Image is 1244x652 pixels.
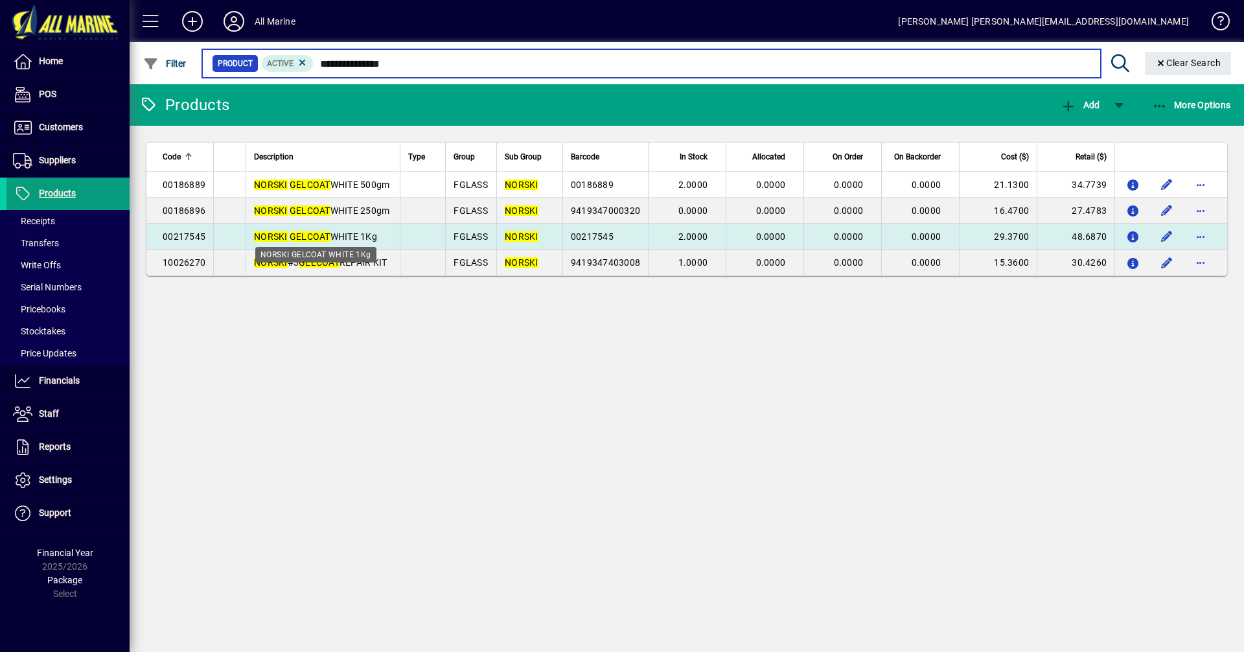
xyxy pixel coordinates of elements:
[912,231,941,242] span: 0.0000
[254,231,377,242] span: WHITE 1Kg
[1001,150,1029,164] span: Cost ($)
[140,52,190,75] button: Filter
[6,254,130,276] a: Write Offs
[6,78,130,111] a: POS
[408,150,425,164] span: Type
[6,210,130,232] a: Receipts
[756,257,786,268] span: 0.0000
[139,95,229,115] div: Products
[1202,3,1228,45] a: Knowledge Base
[678,180,708,190] span: 2.0000
[571,150,640,164] div: Barcode
[6,320,130,342] a: Stocktakes
[454,231,488,242] span: FGLASS
[39,89,56,99] span: POS
[6,342,130,364] a: Price Updates
[254,205,389,216] span: WHITE 250gm
[1190,252,1211,273] button: More options
[254,180,389,190] span: WHITE 500gm
[13,348,76,358] span: Price Updates
[254,150,392,164] div: Description
[163,257,205,268] span: 10026270
[678,231,708,242] span: 2.0000
[6,431,130,463] a: Reports
[454,150,475,164] span: Group
[290,180,330,190] em: GELCOAT
[1076,150,1107,164] span: Retail ($)
[1157,174,1177,195] button: Edit
[39,122,83,132] span: Customers
[756,205,786,216] span: 0.0000
[505,150,542,164] span: Sub Group
[6,232,130,254] a: Transfers
[571,180,614,190] span: 00186889
[834,180,864,190] span: 0.0000
[6,45,130,78] a: Home
[812,150,875,164] div: On Order
[290,231,330,242] em: GELCOAT
[1155,58,1221,68] span: Clear Search
[255,11,295,32] div: All Marine
[505,150,555,164] div: Sub Group
[912,257,941,268] span: 0.0000
[255,247,376,262] div: NORSKI GELCOAT WHITE 1Kg
[13,304,65,314] span: Pricebooks
[13,326,65,336] span: Stocktakes
[505,180,538,190] em: NORSKI
[833,150,863,164] span: On Order
[1157,252,1177,273] button: Edit
[37,548,93,558] span: Financial Year
[834,205,864,216] span: 0.0000
[39,56,63,66] span: Home
[959,250,1037,275] td: 15.3600
[1190,200,1211,221] button: More options
[6,111,130,144] a: Customers
[1037,224,1114,250] td: 48.6870
[571,150,599,164] span: Barcode
[254,205,288,216] em: NORSKI
[299,257,340,268] em: GELCOAT
[254,180,288,190] em: NORSKI
[656,150,719,164] div: In Stock
[267,59,294,68] span: Active
[454,205,488,216] span: FGLASS
[756,180,786,190] span: 0.0000
[756,231,786,242] span: 0.0000
[39,408,59,419] span: Staff
[454,180,488,190] span: FGLASS
[290,205,330,216] em: GELCOAT
[454,257,488,268] span: FGLASS
[163,150,181,164] span: Code
[254,231,288,242] em: NORSKI
[571,231,614,242] span: 00217545
[505,231,538,242] em: NORSKI
[505,257,538,268] em: NORSKI
[1145,52,1232,75] button: Clear
[1037,198,1114,224] td: 27.4783
[6,365,130,397] a: Financials
[254,257,387,268] span: #3 REPAIR KIT
[39,155,76,165] span: Suppliers
[39,474,72,485] span: Settings
[1190,174,1211,195] button: More options
[890,150,952,164] div: On Backorder
[47,575,82,585] span: Package
[6,398,130,430] a: Staff
[505,205,538,216] em: NORSKI
[172,10,213,33] button: Add
[163,150,205,164] div: Code
[894,150,941,164] span: On Backorder
[752,150,785,164] span: Allocated
[39,375,80,386] span: Financials
[39,441,71,452] span: Reports
[163,180,205,190] span: 00186889
[6,276,130,298] a: Serial Numbers
[1149,93,1234,117] button: More Options
[454,150,489,164] div: Group
[13,282,82,292] span: Serial Numbers
[39,188,76,198] span: Products
[13,238,59,248] span: Transfers
[1061,100,1100,110] span: Add
[218,57,253,70] span: Product
[1152,100,1231,110] span: More Options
